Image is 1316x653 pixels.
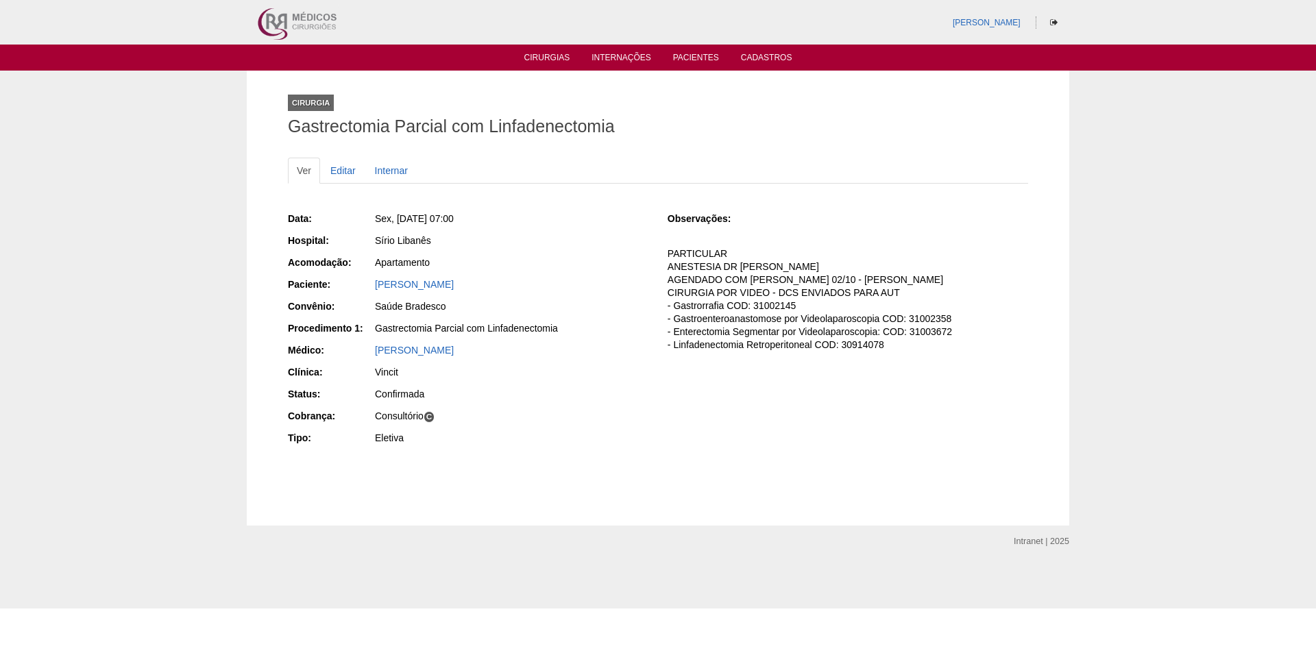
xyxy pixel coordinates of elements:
[375,234,648,247] div: Sírio Libanês
[321,158,365,184] a: Editar
[592,53,651,66] a: Internações
[375,321,648,335] div: Gastrectomia Parcial com Linfadenectomia
[1050,19,1058,27] i: Sair
[375,431,648,445] div: Eletiva
[288,256,374,269] div: Acomodação:
[524,53,570,66] a: Cirurgias
[375,213,454,224] span: Sex, [DATE] 07:00
[288,234,374,247] div: Hospital:
[288,299,374,313] div: Convênio:
[953,18,1021,27] a: [PERSON_NAME]
[375,365,648,379] div: Vincit
[375,279,454,290] a: [PERSON_NAME]
[673,53,719,66] a: Pacientes
[288,409,374,423] div: Cobrança:
[668,212,753,225] div: Observações:
[288,278,374,291] div: Paciente:
[288,95,334,111] div: Cirurgia
[668,247,1028,351] p: PARTICULAR ANESTESIA DR [PERSON_NAME] AGENDADO COM [PERSON_NAME] 02/10 - [PERSON_NAME] CIRURGIA P...
[375,409,648,423] div: Consultório
[741,53,792,66] a: Cadastros
[288,158,320,184] a: Ver
[424,411,435,423] span: C
[375,345,454,356] a: [PERSON_NAME]
[375,299,648,313] div: Saúde Bradesco
[375,256,648,269] div: Apartamento
[288,343,374,357] div: Médico:
[375,387,648,401] div: Confirmada
[288,431,374,445] div: Tipo:
[288,387,374,401] div: Status:
[288,365,374,379] div: Clínica:
[288,212,374,225] div: Data:
[288,118,1028,135] h1: Gastrectomia Parcial com Linfadenectomia
[366,158,417,184] a: Internar
[1014,534,1069,548] div: Intranet | 2025
[288,321,374,335] div: Procedimento 1:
